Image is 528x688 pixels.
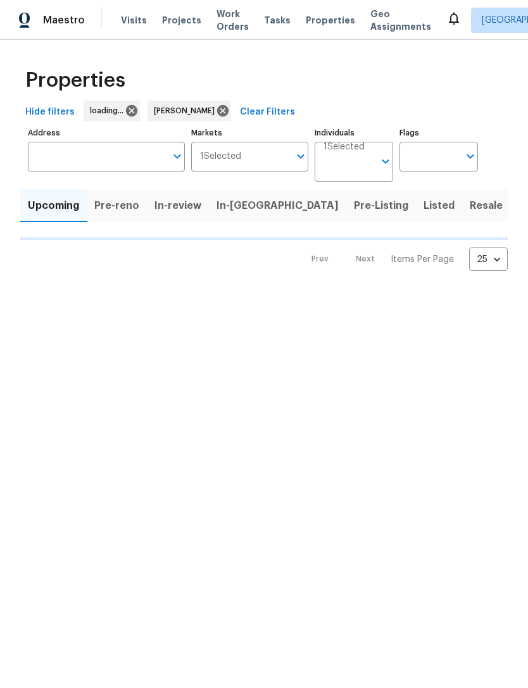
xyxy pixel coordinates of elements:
span: Maestro [43,14,85,27]
label: Markets [191,129,309,137]
span: Tasks [264,16,291,25]
span: Properties [306,14,355,27]
span: Hide filters [25,104,75,120]
span: Clear Filters [240,104,295,120]
div: loading... [84,101,140,121]
span: Work Orders [217,8,249,33]
button: Open [292,147,310,165]
span: Projects [162,14,201,27]
div: [PERSON_NAME] [148,101,231,121]
span: In-[GEOGRAPHIC_DATA] [217,197,339,215]
span: In-review [154,197,201,215]
span: Resale [470,197,503,215]
label: Flags [399,129,478,137]
button: Open [462,147,479,165]
div: 25 [469,243,508,276]
p: Items Per Page [391,253,454,266]
button: Hide filters [20,101,80,124]
span: loading... [90,104,129,117]
button: Open [168,147,186,165]
span: Upcoming [28,197,79,215]
span: [PERSON_NAME] [154,104,220,117]
span: 1 Selected [324,142,365,153]
span: Pre-reno [94,197,139,215]
label: Address [28,129,185,137]
span: Listed [424,197,455,215]
button: Open [377,153,394,170]
nav: Pagination Navigation [299,247,508,271]
span: Geo Assignments [370,8,431,33]
label: Individuals [315,129,393,137]
button: Clear Filters [235,101,300,124]
span: Properties [25,74,125,87]
span: Pre-Listing [354,197,408,215]
span: 1 Selected [200,151,241,162]
span: Visits [121,14,147,27]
